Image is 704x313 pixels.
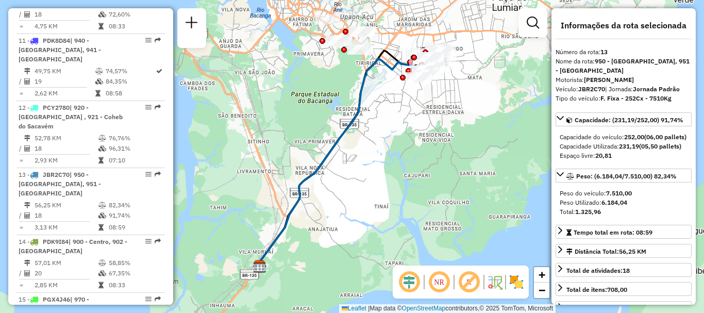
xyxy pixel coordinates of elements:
i: % de utilização da cubagem [95,78,103,85]
a: Zoom out [534,283,549,298]
td: / [19,9,24,20]
td: 72,60% [108,9,160,20]
strong: 708,00 [607,286,627,293]
em: Rota exportada [155,104,161,110]
span: Ocultar deslocamento [397,270,422,294]
i: Total de Atividades [24,270,30,276]
em: Opções [145,238,152,244]
strong: 6.184,04 [601,199,627,206]
div: Map data © contributors,© 2025 TomTom, Microsoft [339,304,556,313]
em: Opções [145,171,152,177]
span: Ocultar NR [427,270,451,294]
div: Total de itens: [566,285,627,294]
i: % de utilização da cubagem [98,270,106,276]
i: Total de Atividades [24,11,30,18]
span: | 920 - [GEOGRAPHIC_DATA] , 921 - Coheb do Sacavém [19,104,123,130]
span: 15 - [19,295,89,312]
div: Número da rota: [556,47,692,57]
span: Total de atividades: [566,267,630,274]
td: = [19,222,24,233]
div: Atividade não roteirizada - CHOPERIA PINGUIM [417,52,443,62]
td: 08:59 [108,222,160,233]
strong: (05,50 pallets) [639,142,681,150]
div: Atividade não roteirizada - RODRIGO SANTOS DE MO [314,14,340,25]
div: Peso: (6.184,04/7.510,00) 82,34% [556,185,692,221]
td: 18 [34,210,98,221]
i: % de utilização da cubagem [98,145,106,152]
td: 82,34% [108,200,160,210]
i: % de utilização do peso [95,68,103,74]
strong: F. Fixa - 252Cx - 7510Kg [600,94,672,102]
div: Espaço livre: [560,151,688,160]
td: 84,35% [105,76,155,87]
td: 2,85 KM [34,280,98,290]
strong: 231,19 [619,142,639,150]
div: Nome da rota: [556,57,692,75]
td: 07:10 [108,155,160,166]
span: 14 - [19,238,127,255]
span: 13 - [19,171,101,197]
td: 2,93 KM [34,155,98,166]
td: 19 [34,76,95,87]
div: Atividade não roteirizada - RIBA GAS [410,65,436,76]
strong: 1.325,96 [575,208,601,216]
div: Atividade não roteirizada - BUTECO DO GARCIA [406,72,432,83]
div: Atividade não roteirizada - DILMARIA SANTOS PINH [429,47,455,57]
div: Distância Total: [566,247,646,256]
div: Capacidade Utilizada: [560,142,688,151]
div: Motorista: [556,75,692,85]
div: Atividade não roteirizada - MARIO PEREIRA NUNES [412,70,438,80]
span: PDK8D84 [43,37,70,44]
strong: 18 [623,267,630,274]
strong: (06,00 pallets) [644,133,686,141]
td: 20 [34,268,98,278]
td: 4,75 KM [34,21,98,31]
td: 56,25 KM [34,200,98,210]
td: 08:33 [108,21,160,31]
a: Total de atividades:18 [556,263,692,277]
div: Atividade não roteirizada - ANTONIO CARLOS MARQUES DA SILVA [420,62,445,72]
img: Exibir/Ocultar setores [508,274,525,290]
td: 08:33 [108,280,160,290]
i: Tempo total em rota [98,23,104,29]
strong: [PERSON_NAME] [584,76,634,84]
span: 12 - [19,104,123,130]
td: 74,57% [105,66,155,76]
i: Distância Total [24,135,30,141]
i: Total de Atividades [24,212,30,219]
em: Rota exportada [155,296,161,302]
span: | 940 - [GEOGRAPHIC_DATA], 941 - [GEOGRAPHIC_DATA] [19,37,101,63]
i: Total de Atividades [24,78,30,85]
strong: Jornada Padrão [633,85,680,93]
td: = [19,21,24,31]
td: = [19,280,24,290]
span: | [368,305,370,312]
strong: 7.510,00 [606,189,632,197]
i: % de utilização da cubagem [98,11,106,18]
td: / [19,210,24,221]
strong: 950 - [GEOGRAPHIC_DATA], 951 - [GEOGRAPHIC_DATA] [556,57,690,74]
span: PDK9I84 [43,238,69,245]
strong: JBR2C70 [578,85,605,93]
a: Capacidade: (231,19/252,00) 91,74% [556,112,692,126]
div: Atividade não roteirizada - ANTONIO CARLOS SAMPA [347,44,373,55]
a: Distância Total:56,25 KM [556,244,692,258]
td: 3,13 KM [34,222,98,233]
em: Opções [145,296,152,302]
em: Rota exportada [155,37,161,43]
h4: Informações da rota selecionada [556,21,692,30]
i: Rota otimizada [156,68,162,74]
strong: 20,81 [595,152,612,159]
i: Distância Total [24,68,30,74]
em: Rota exportada [155,238,161,244]
div: Atividade não roteirizada - C0MERCIAL PINHEIRO [348,27,374,37]
div: Atividade não roteirizada - F. E S. NASCIMENTO [326,36,351,46]
span: | 900 - Centro, 902 - [GEOGRAPHIC_DATA] [19,238,127,255]
span: | Jornada: [605,85,680,93]
span: Exibir rótulo [457,270,481,294]
span: Peso do veículo: [560,189,632,197]
strong: 13 [600,48,608,56]
div: Tipo do veículo: [556,94,692,103]
i: Tempo total em rota [95,90,100,96]
td: 67,35% [108,268,160,278]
